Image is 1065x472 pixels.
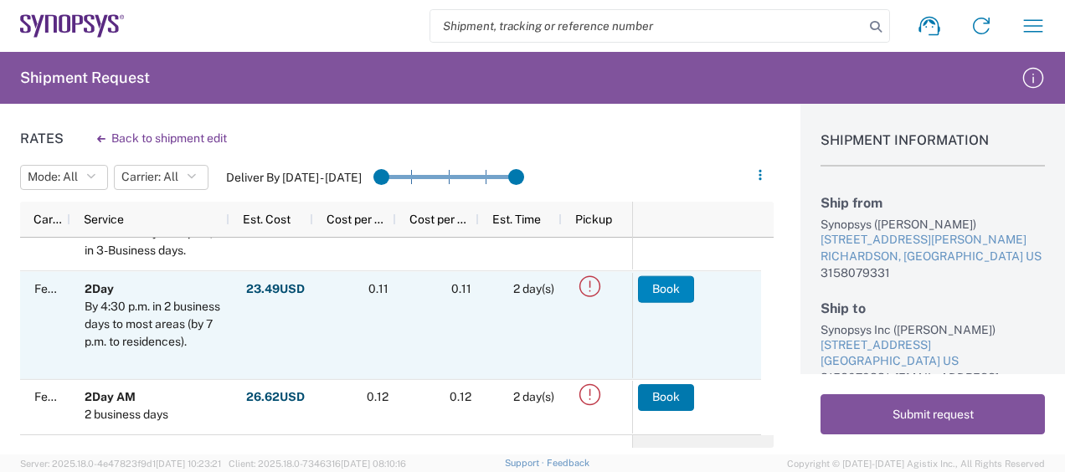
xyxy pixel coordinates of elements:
[367,390,388,403] span: 0.12
[34,390,115,403] span: FedEx Express
[114,165,208,190] button: Carrier: All
[575,213,612,226] span: Pickup
[821,249,1045,265] div: RICHARDSON, [GEOGRAPHIC_DATA] US
[341,459,406,469] span: [DATE] 08:10:16
[821,300,1045,316] h2: Ship to
[409,213,472,226] span: Cost per Mile
[20,68,150,88] h2: Shipment Request
[246,281,305,297] strong: 23.49 USD
[85,406,168,423] div: 2 business days
[20,459,221,469] span: Server: 2025.18.0-4e47823f9d1
[821,353,1045,370] div: [GEOGRAPHIC_DATA] US
[505,458,547,468] a: Support
[821,132,1045,167] h1: Shipment Information
[513,390,554,403] span: 2 day(s)
[327,213,389,226] span: Cost per Mile
[638,384,694,411] button: Book
[513,282,554,295] span: 2 day(s)
[84,213,124,226] span: Service
[451,282,471,295] span: 0.11
[821,394,1045,434] button: Submit request
[34,282,115,295] span: FedEx Express
[85,390,136,403] b: 2Day AM
[430,10,864,42] input: Shipment, tracking or reference number
[450,390,471,403] span: 0.12
[85,282,114,295] b: 2Day
[821,337,1045,354] div: [STREET_ADDRESS]
[226,170,362,185] label: Deliver By [DATE] - [DATE]
[84,124,240,153] button: Back to shipment edit
[821,232,1045,264] a: [STREET_ADDRESS][PERSON_NAME]RICHARDSON, [GEOGRAPHIC_DATA] US
[821,322,1045,337] div: Synopsys Inc ([PERSON_NAME])
[20,165,108,190] button: Mode: All
[492,213,541,226] span: Est. Time
[121,169,178,185] span: Carrier: All
[85,298,222,351] div: By 4:30 p.m. in 2 business days to most areas (by 7 p.m. to residences).
[368,282,388,295] span: 0.11
[246,389,305,405] strong: 26.62 USD
[85,189,222,259] div: Delivery to businesses by 4:30 p.m. and to residences by 7:00 p.m., in 3-Business days.
[821,195,1045,211] h2: Ship from
[821,232,1045,249] div: [STREET_ADDRESS][PERSON_NAME]
[245,384,306,411] button: 26.62USD
[547,458,589,468] a: Feedback
[821,337,1045,370] a: [STREET_ADDRESS][GEOGRAPHIC_DATA] US
[229,459,406,469] span: Client: 2025.18.0-7346316
[33,213,64,226] span: Carrier
[821,370,1045,400] div: 3158079331, [EMAIL_ADDRESS][DOMAIN_NAME]
[787,456,1045,471] span: Copyright © [DATE]-[DATE] Agistix Inc., All Rights Reserved
[638,275,694,302] button: Book
[28,169,78,185] span: Mode: All
[20,131,64,146] h1: Rates
[156,459,221,469] span: [DATE] 10:23:21
[821,217,1045,232] div: Synopsys ([PERSON_NAME])
[821,265,1045,280] div: 3158079331
[243,213,291,226] span: Est. Cost
[245,275,306,302] button: 23.49USD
